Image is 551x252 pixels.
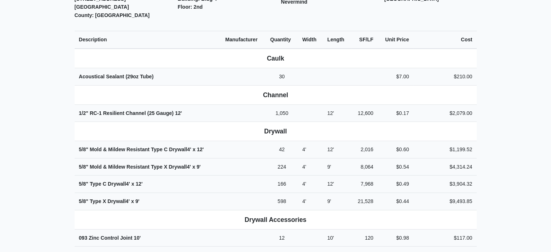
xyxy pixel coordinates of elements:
[197,164,201,170] span: 9'
[263,91,288,99] b: Channel
[75,4,129,10] strong: [GEOGRAPHIC_DATA]
[413,193,477,210] td: $9,493.85
[175,110,182,116] span: 12'
[266,158,298,175] td: 224
[413,68,477,86] td: $210.00
[245,216,306,223] b: Drywall Accessories
[266,31,298,49] th: Quantity
[302,146,306,152] span: 4'
[266,193,298,210] td: 598
[302,181,306,187] span: 4'
[413,31,477,49] th: Cost
[75,31,221,49] th: Description
[135,181,142,187] span: 12'
[327,198,331,204] span: 9'
[378,229,413,247] td: $0.98
[351,141,377,158] td: 2,016
[267,55,284,62] b: Caulk
[378,158,413,175] td: $0.54
[79,74,154,79] strong: Acoustical Sealant (29oz Tube)
[323,31,351,49] th: Length
[302,198,306,204] span: 4'
[79,164,201,170] strong: 5/8" Mold & Mildew Resistant Type X Drywall
[378,31,413,49] th: Unit Price
[327,164,331,170] span: 9'
[266,175,298,193] td: 166
[79,235,141,241] strong: 093 Zinc Control Joint
[126,198,130,204] span: 4'
[327,181,334,187] span: 12'
[126,181,130,187] span: 4'
[131,198,134,204] span: x
[413,175,477,193] td: $3,904.32
[187,164,191,170] span: 4'
[79,198,139,204] strong: 5/8" Type X Drywall
[221,31,266,49] th: Manufacturer
[187,146,191,152] span: 4'
[79,110,182,116] strong: 1/2" RC-1 Resilient Channel (25 Gauge)
[327,235,334,241] span: 10'
[298,31,323,49] th: Width
[413,104,477,122] td: $2,079.00
[266,68,298,86] td: 30
[135,198,139,204] span: 9'
[192,164,195,170] span: x
[378,141,413,158] td: $0.60
[178,4,203,10] strong: Floor: 2nd
[75,12,150,18] strong: County: [GEOGRAPHIC_DATA]
[132,181,134,187] span: x
[413,141,477,158] td: $1,199.52
[351,31,377,49] th: SF/LF
[327,146,334,152] span: 12'
[266,141,298,158] td: 42
[413,158,477,175] td: $4,314.24
[351,104,377,122] td: 12,600
[351,175,377,193] td: 7,968
[193,146,196,152] span: x
[378,193,413,210] td: $0.44
[378,104,413,122] td: $0.17
[351,229,377,247] td: 120
[351,158,377,175] td: 8,064
[79,181,143,187] strong: 5/8" Type C Drywall
[302,164,306,170] span: 4'
[266,104,298,122] td: 1,050
[351,193,377,210] td: 21,528
[264,128,287,135] b: Drywall
[327,110,334,116] span: 12'
[378,175,413,193] td: $0.49
[266,229,298,247] td: 12
[378,68,413,86] td: $7.00
[79,146,204,152] strong: 5/8" Mold & Mildew Resistant Type C Drywall
[413,229,477,247] td: $117.00
[134,235,141,241] span: 10'
[197,146,204,152] span: 12'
